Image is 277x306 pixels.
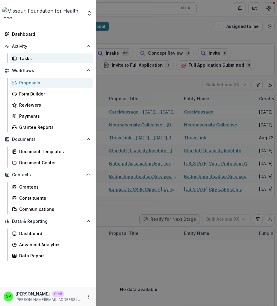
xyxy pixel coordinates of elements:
p: Staff [52,291,64,297]
a: Communications [10,204,93,214]
span: Data & Reporting [12,219,84,224]
div: Reviewers [19,102,88,108]
a: Grantee Reports [10,122,93,132]
p: [PERSON_NAME] [16,291,50,297]
button: Open entity switcher [85,7,94,19]
a: Tasks [10,53,93,63]
div: Grantees [19,184,88,190]
a: Dashboard [2,29,93,39]
div: Tasks [19,55,88,62]
div: Proposals [19,80,88,86]
p: [PERSON_NAME][EMAIL_ADDRESS][DOMAIN_NAME] [16,297,82,302]
div: Payments [19,113,88,119]
button: More [85,293,92,300]
button: Open Activity [2,41,93,51]
a: Document Center [10,158,93,168]
a: Dashboard [10,229,93,238]
div: Document Templates [19,148,88,155]
a: Form Builder [10,89,93,99]
div: Form Builder [19,91,88,97]
button: Open Documents [2,135,93,144]
div: Data Report [19,253,88,259]
button: Open Workflows [2,66,93,75]
div: Dashboard [19,230,88,237]
a: Reviewers [10,100,93,110]
a: Constituents [10,193,93,203]
a: Data Report [10,251,93,261]
button: Open Data & Reporting [2,217,93,226]
a: Payments [10,111,93,121]
a: Advanced Analytics [10,240,93,250]
span: Workflows [12,68,84,73]
button: Open Contacts [2,170,93,180]
a: Grantees [10,182,93,192]
span: Documents [12,137,84,142]
a: Proposals [10,78,93,88]
div: Grantee Reports [19,124,88,130]
div: Dashboard [12,31,88,37]
img: Missouri Foundation for Health logo [2,7,83,19]
span: Activity [12,44,84,49]
div: Communications [19,206,88,212]
a: Document Templates [10,147,93,156]
div: Griffin Perry [6,295,11,298]
div: Document Center [19,159,88,166]
div: Advanced Analytics [19,241,88,248]
span: Contacts [12,172,84,177]
div: Constituents [19,195,88,201]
